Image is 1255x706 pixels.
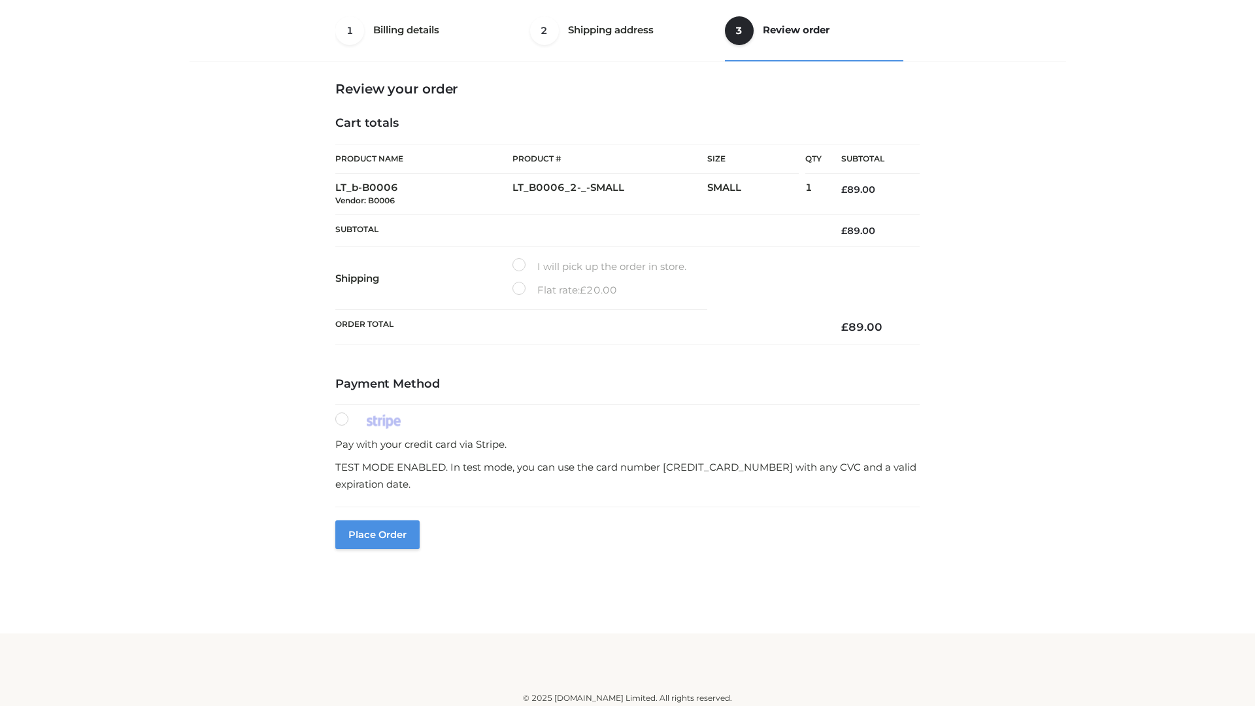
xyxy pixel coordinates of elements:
bdi: 89.00 [841,225,875,237]
label: I will pick up the order in store. [512,258,686,275]
td: SMALL [707,174,805,215]
div: © 2025 [DOMAIN_NAME] Limited. All rights reserved. [194,692,1061,705]
h4: Payment Method [335,377,920,392]
td: 1 [805,174,822,215]
span: £ [841,225,847,237]
p: TEST MODE ENABLED. In test mode, you can use the card number [CREDIT_CARD_NUMBER] with any CVC an... [335,459,920,492]
th: Product Name [335,144,512,174]
span: £ [580,284,586,296]
bdi: 89.00 [841,184,875,195]
th: Qty [805,144,822,174]
button: Place order [335,520,420,549]
td: LT_b-B0006 [335,174,512,215]
span: £ [841,184,847,195]
h3: Review your order [335,81,920,97]
bdi: 20.00 [580,284,617,296]
label: Flat rate: [512,282,617,299]
th: Subtotal [822,144,920,174]
span: £ [841,320,848,333]
th: Product # [512,144,707,174]
td: LT_B0006_2-_-SMALL [512,174,707,215]
th: Order Total [335,310,822,345]
th: Shipping [335,247,512,310]
th: Subtotal [335,214,822,246]
p: Pay with your credit card via Stripe. [335,436,920,453]
th: Size [707,144,799,174]
small: Vendor: B0006 [335,195,395,205]
h4: Cart totals [335,116,920,131]
bdi: 89.00 [841,320,882,333]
